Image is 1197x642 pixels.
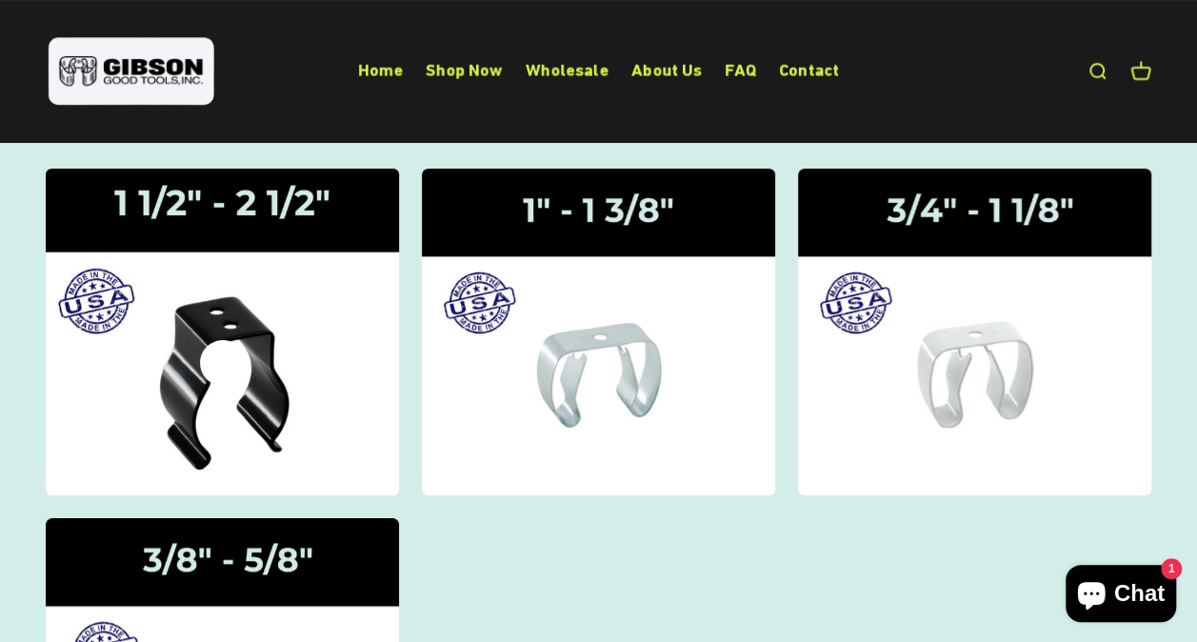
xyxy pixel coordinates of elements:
[631,60,702,80] a: About Us
[35,159,409,505] img: Gibson gripper clips one and a half inch to two and a half inches
[358,60,403,80] a: Home
[725,60,756,80] a: FAQ
[798,169,1151,495] img: Gripper Clips | 3/4" - 1 1/8"
[46,169,399,495] a: Gibson gripper clips one and a half inch to two and a half inches
[779,60,839,80] a: Contact
[422,169,775,495] img: Gripper Clips | 1" - 1 3/8"
[526,60,608,80] a: Wholesale
[1060,565,1182,627] inbox-online-store-chat: Shopify online store chat
[426,60,503,80] a: Shop Now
